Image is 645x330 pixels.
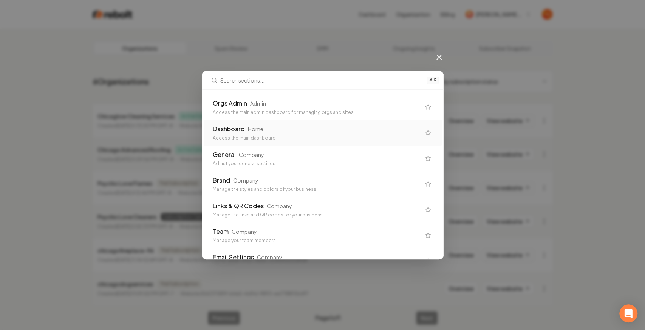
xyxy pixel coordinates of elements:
div: Team [213,227,229,236]
div: Orgs Admin [213,99,247,108]
div: Manage your team members. [213,238,421,244]
div: Manage the styles and colors of your business. [213,186,421,192]
div: Links & QR Codes [213,201,264,210]
div: Admin [250,100,266,107]
div: Company [267,202,292,210]
div: Open Intercom Messenger [619,304,637,322]
div: Adjust your general settings. [213,161,421,167]
div: General [213,150,236,159]
div: Manage the links and QR codes for your business. [213,212,421,218]
div: Suggestions [202,90,443,259]
div: Access the main dashboard [213,135,421,141]
div: Company [232,228,257,235]
div: Access the main admin dashboard for managing orgs and sites [213,109,421,115]
div: Company [233,177,258,184]
div: Dashboard [213,124,245,134]
div: Home [248,125,263,133]
div: Brand [213,176,230,185]
input: Search sections... [220,71,422,89]
div: Company [257,253,282,261]
div: Company [239,151,264,158]
div: Email Settings [213,253,254,262]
